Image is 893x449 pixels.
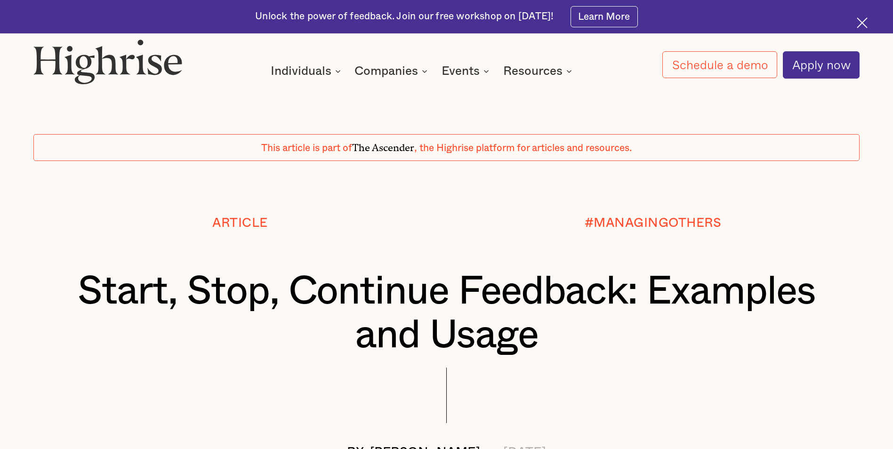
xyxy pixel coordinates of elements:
div: Individuals [271,65,331,77]
div: Individuals [271,65,344,77]
div: Companies [354,65,418,77]
span: The Ascender [352,140,414,152]
span: This article is part of [261,143,352,153]
div: #MANAGINGOTHERS [585,216,722,230]
img: Highrise logo [33,39,183,84]
a: Schedule a demo [662,51,777,78]
div: Resources [503,65,575,77]
img: Cross icon [857,17,868,28]
div: Resources [503,65,563,77]
div: Events [442,65,480,77]
div: Companies [354,65,430,77]
a: Apply now [783,51,860,79]
div: Events [442,65,492,77]
span: , the Highrise platform for articles and resources. [414,143,632,153]
a: Learn More [571,6,638,27]
h1: Start, Stop, Continue Feedback: Examples and Usage [68,270,825,357]
div: Article [212,216,268,230]
div: Unlock the power of feedback. Join our free workshop on [DATE]! [255,10,554,23]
